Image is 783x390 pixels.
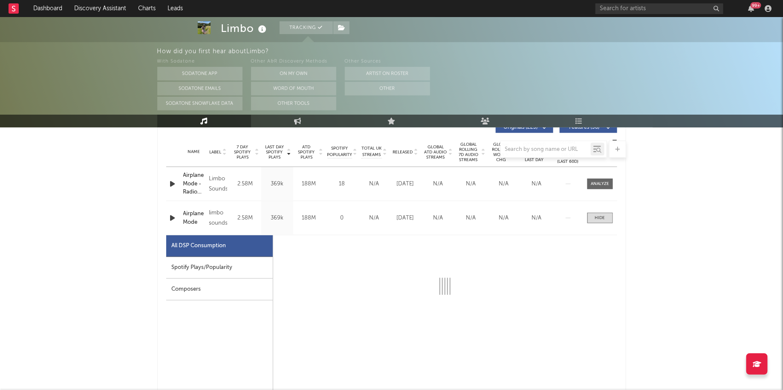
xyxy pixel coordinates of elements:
div: Global Streaming Trend (Last 60D) [555,139,581,165]
div: N/A [361,214,387,222]
div: Other A&R Discovery Methods [251,57,336,67]
button: Features(38) [560,122,617,133]
div: N/A [490,214,518,222]
button: Sodatone Emails [157,82,243,95]
div: [DATE] [391,180,420,188]
button: Sodatone Snowflake Data [157,97,243,110]
div: N/A [490,180,518,188]
div: Composers [166,279,273,300]
div: N/A [457,180,485,188]
div: [DATE] [391,214,420,222]
div: 188M [295,180,323,188]
button: On My Own [251,67,336,81]
div: 369k [263,214,291,222]
div: 99 + [751,2,761,9]
div: 2.58M [231,180,259,188]
button: Sodatone App [157,67,243,81]
span: Originals ( 223 ) [501,125,540,130]
span: Features ( 38 ) [565,125,604,130]
div: With Sodatone [157,57,243,67]
div: 188M [295,214,323,222]
button: 99+ [748,5,754,12]
div: Other Sources [345,57,430,67]
div: All DSP Consumption [166,235,273,257]
input: Search for artists [595,3,723,14]
div: 2.58M [231,214,259,222]
button: Tracking [280,21,333,34]
button: Other [345,82,430,95]
div: 18 [327,180,357,188]
div: N/A [523,180,551,188]
div: Limbo [221,21,269,35]
button: Originals(223) [496,122,553,133]
div: Spotify Plays/Popularity [166,257,273,279]
div: N/A [523,214,551,222]
div: N/A [424,180,453,188]
input: Search by song name or URL [501,146,591,153]
div: All DSP Consumption [172,241,226,251]
div: Limbo Sounds [209,174,227,194]
div: N/A [457,214,485,222]
button: Artist on Roster [345,67,430,81]
div: limbo sounds [209,208,227,228]
div: 369k [263,180,291,188]
button: Word Of Mouth [251,82,336,95]
button: Other Tools [251,97,336,110]
a: Airplane Mode - Radio Edit [183,171,205,196]
div: N/A [424,214,453,222]
div: 0 [327,214,357,222]
div: N/A [361,180,387,188]
a: Airplane Mode [183,210,205,226]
